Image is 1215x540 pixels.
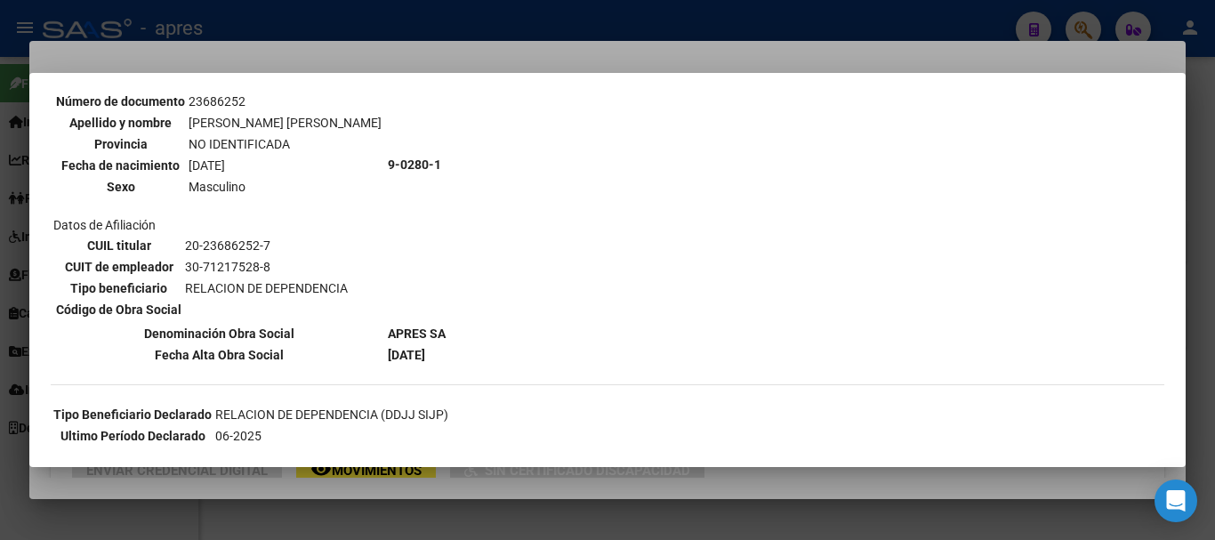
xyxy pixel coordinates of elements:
[52,7,385,322] td: Datos personales Datos de Afiliación
[188,156,382,175] td: [DATE]
[55,278,182,298] th: Tipo beneficiario
[55,300,182,319] th: Código de Obra Social
[55,156,186,175] th: Fecha de nacimiento
[52,345,385,365] th: Fecha Alta Obra Social
[55,113,186,133] th: Apellido y nombre
[55,92,186,111] th: Número de documento
[388,157,441,172] b: 9-0280-1
[214,405,449,424] td: RELACION DE DEPENDENCIA (DDJJ SIJP)
[55,134,186,154] th: Provincia
[55,236,182,255] th: CUIL titular
[388,326,446,341] b: APRES SA
[55,177,186,197] th: Sexo
[184,257,349,277] td: 30-71217528-8
[52,324,385,343] th: Denominación Obra Social
[184,236,349,255] td: 20-23686252-7
[188,113,382,133] td: [PERSON_NAME] [PERSON_NAME]
[55,257,182,277] th: CUIT de empleador
[52,405,213,424] th: Tipo Beneficiario Declarado
[52,426,213,446] th: Ultimo Período Declarado
[184,278,349,298] td: RELACION DE DEPENDENCIA
[188,134,382,154] td: NO IDENTIFICADA
[1155,480,1197,522] div: Open Intercom Messenger
[388,348,425,362] b: [DATE]
[188,177,382,197] td: Masculino
[188,92,382,111] td: 23686252
[214,426,449,446] td: 06-2025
